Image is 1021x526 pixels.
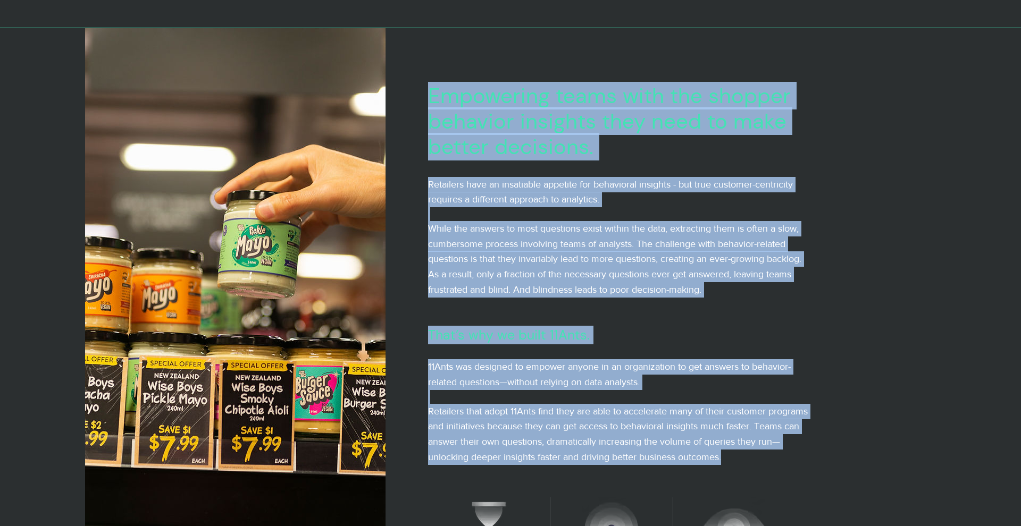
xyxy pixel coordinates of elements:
span: Empowering teams with the shopper behavior insights they need to make better decisions. [428,82,791,160]
span: While the answers to most questions exist within the data, extracting them is often a slow, cumbe... [428,223,801,295]
span: Retailers that adopt 11Ants find they are able to accelerate many of their customer programs and ... [428,406,808,462]
span: That’s why we built 11Ants. [428,326,590,344]
span: Retailers have an insatiable appetite for behavioral insights - but true customer-centricity requ... [428,179,793,205]
span: 11Ants was designed to empower anyone in an organization to get answers to behavior-related quest... [428,361,791,387]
